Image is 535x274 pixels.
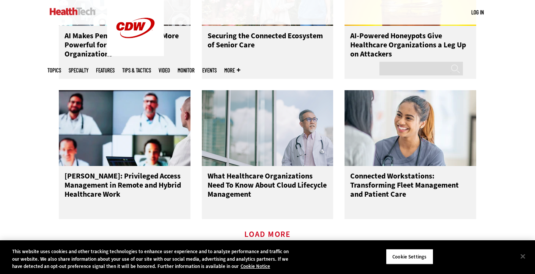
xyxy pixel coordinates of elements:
[202,90,334,219] a: doctor in front of clouds and reflective building What Healthcare Organizations Need To Know Abou...
[244,232,291,252] a: Load More
[241,263,270,269] a: More information about your privacy
[47,67,61,73] span: Topics
[202,90,334,166] img: doctor in front of clouds and reflective building
[65,172,185,202] h3: [PERSON_NAME]: Privileged Access Management in Remote and Hybrid Healthcare Work
[107,50,164,58] a: CDW
[471,9,484,16] a: Log in
[345,90,476,166] img: nurse smiling at patient
[202,67,217,73] a: Events
[96,67,115,73] a: Features
[345,90,476,219] a: nurse smiling at patient Connected Workstations: Transforming Fleet Management and Patient Care
[50,8,96,15] img: Home
[178,67,195,73] a: MonITor
[59,90,190,166] img: remote call with care team
[59,90,190,219] a: remote call with care team [PERSON_NAME]: Privileged Access Management in Remote and Hybrid Healt...
[12,248,294,270] div: This website uses cookies and other tracking technologies to enhance user experience and to analy...
[471,8,484,16] div: User menu
[515,248,531,265] button: Close
[122,67,151,73] a: Tips & Tactics
[224,67,240,73] span: More
[386,249,433,265] button: Cookie Settings
[208,172,328,202] h3: What Healthcare Organizations Need To Know About Cloud Lifecycle Management
[159,67,170,73] a: Video
[350,172,470,202] h3: Connected Workstations: Transforming Fleet Management and Patient Care
[69,67,88,73] span: Specialty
